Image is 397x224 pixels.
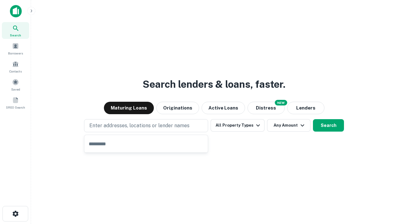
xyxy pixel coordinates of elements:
button: Any Amount [267,119,310,132]
span: Contacts [9,69,22,74]
a: Borrowers [2,40,29,57]
a: Search [2,22,29,39]
a: Contacts [2,58,29,75]
a: SREO Search [2,94,29,111]
button: Maturing Loans [104,102,154,114]
button: Lenders [287,102,324,114]
p: Enter addresses, locations or lender names [89,122,190,129]
button: Originations [156,102,199,114]
iframe: Chat Widget [366,174,397,204]
button: Active Loans [202,102,245,114]
span: Search [10,33,21,38]
div: NEW [275,100,287,105]
span: SREO Search [6,105,25,110]
h3: Search lenders & loans, faster. [143,77,285,92]
button: Enter addresses, locations or lender names [84,119,208,132]
img: capitalize-icon.png [10,5,22,17]
button: Search [313,119,344,132]
a: Saved [2,76,29,93]
span: Saved [11,87,20,92]
button: All Property Types [211,119,265,132]
button: Search distressed loans with lien and other non-mortgage details. [248,102,285,114]
span: Borrowers [8,51,23,56]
